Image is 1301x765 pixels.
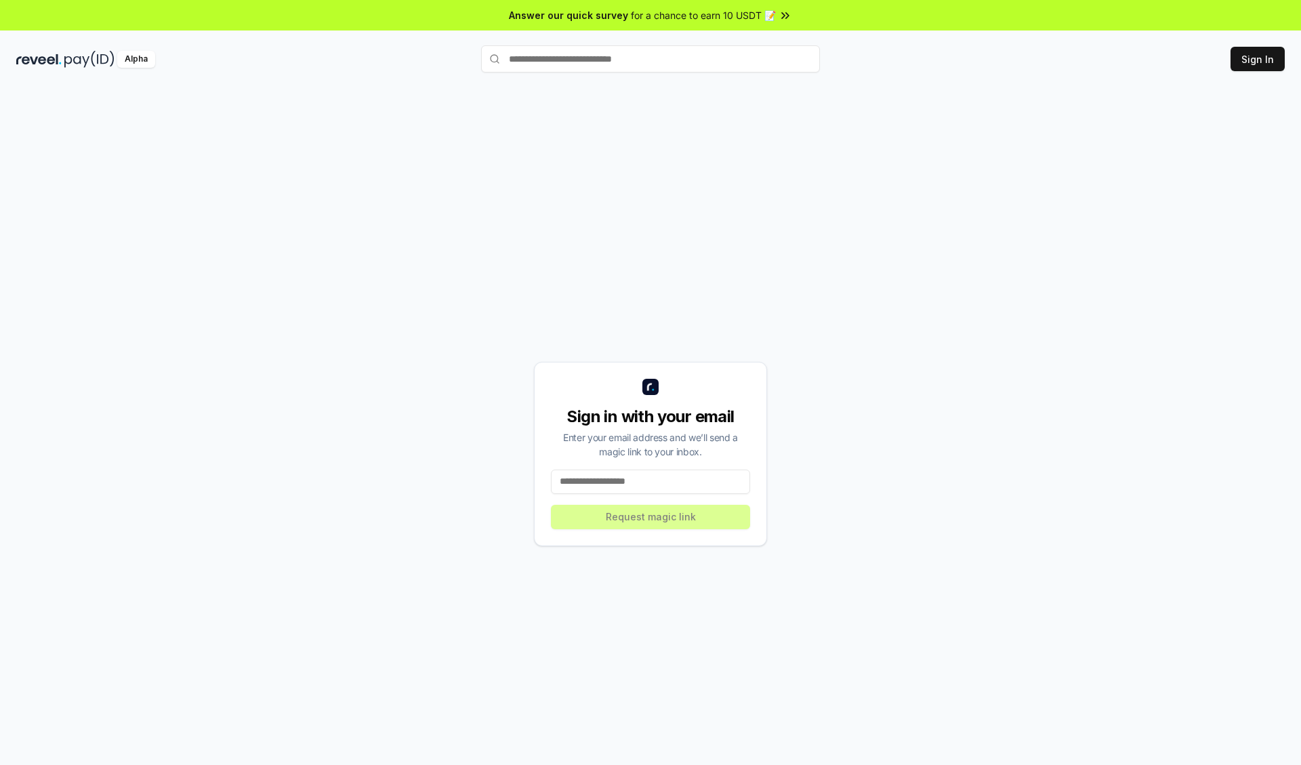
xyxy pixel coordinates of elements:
div: Sign in with your email [551,406,750,428]
span: for a chance to earn 10 USDT 📝 [631,8,776,22]
span: Answer our quick survey [509,8,628,22]
img: reveel_dark [16,51,62,68]
img: logo_small [642,379,659,395]
img: pay_id [64,51,115,68]
button: Sign In [1231,47,1285,71]
div: Enter your email address and we’ll send a magic link to your inbox. [551,430,750,459]
div: Alpha [117,51,155,68]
